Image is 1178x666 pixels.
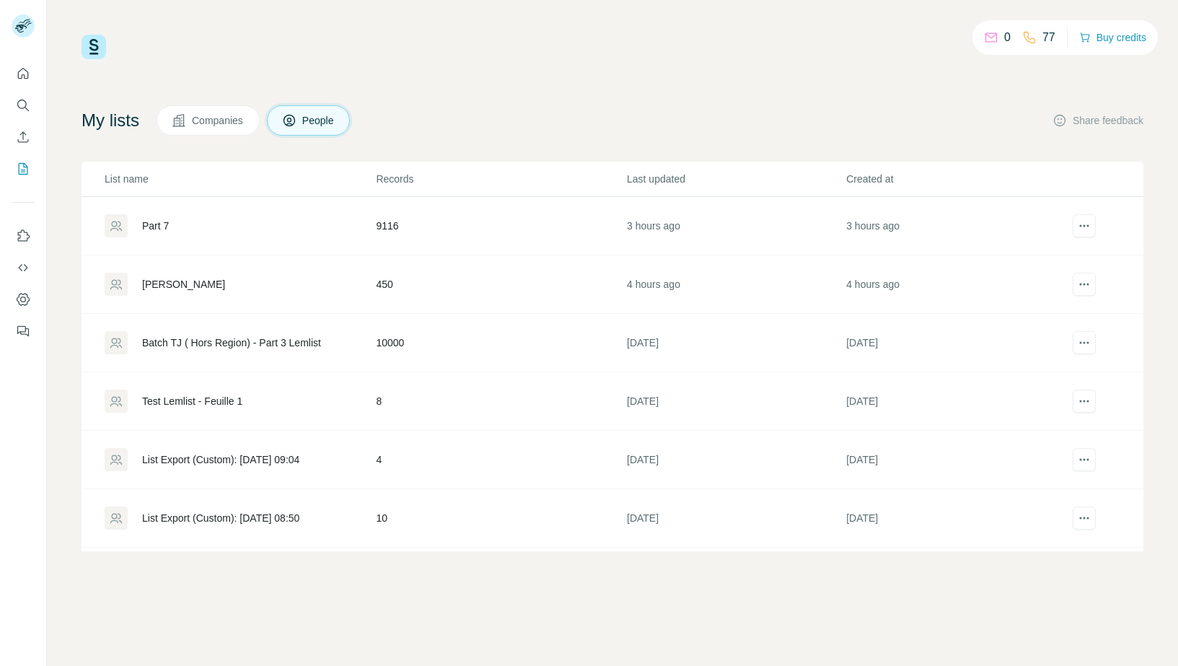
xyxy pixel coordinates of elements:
td: [DATE] [845,372,1065,431]
td: 14997 [375,548,626,606]
td: 450 [375,255,626,314]
td: [DATE] [626,372,845,431]
button: actions [1073,390,1096,413]
td: 3 hours ago [845,197,1065,255]
button: actions [1073,273,1096,296]
div: List Export (Custom): [DATE] 09:04 [142,452,299,467]
button: Use Surfe API [12,255,35,281]
td: [DATE] [626,489,845,548]
button: actions [1073,448,1096,471]
p: Created at [846,172,1064,186]
td: 4 [375,431,626,489]
td: [DATE] [626,548,845,606]
td: 10 [375,489,626,548]
button: Enrich CSV [12,124,35,150]
td: [DATE] [845,489,1065,548]
button: Dashboard [12,286,35,312]
div: [PERSON_NAME] [142,277,225,292]
div: List Export (Custom): [DATE] 08:50 [142,511,299,525]
td: 4 hours ago [626,255,845,314]
td: 9116 [375,197,626,255]
button: Search [12,92,35,118]
h4: My lists [82,109,139,132]
div: Batch TJ ( Hors Region) - Part 3 Lemlist [142,336,321,350]
p: Last updated [627,172,845,186]
span: People [302,113,335,128]
p: 77 [1042,29,1055,46]
td: [DATE] [626,314,845,372]
p: List name [105,172,374,186]
button: My lists [12,156,35,182]
td: 8 [375,372,626,431]
td: [DATE] [845,548,1065,606]
td: 3 hours ago [626,197,845,255]
button: Share feedback [1052,113,1143,128]
p: Records [376,172,625,186]
div: Part 7 [142,219,169,233]
td: 10000 [375,314,626,372]
td: [DATE] [845,314,1065,372]
img: Surfe Logo [82,35,106,59]
button: actions [1073,214,1096,237]
td: 4 hours ago [845,255,1065,314]
button: Quick start [12,61,35,87]
span: Companies [192,113,245,128]
td: [DATE] [845,431,1065,489]
div: Test Lemlist - Feuille 1 [142,394,242,408]
p: 0 [1004,29,1011,46]
button: actions [1073,331,1096,354]
button: Buy credits [1079,27,1146,48]
button: Use Surfe on LinkedIn [12,223,35,249]
button: actions [1073,507,1096,530]
td: [DATE] [626,431,845,489]
button: Feedback [12,318,35,344]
